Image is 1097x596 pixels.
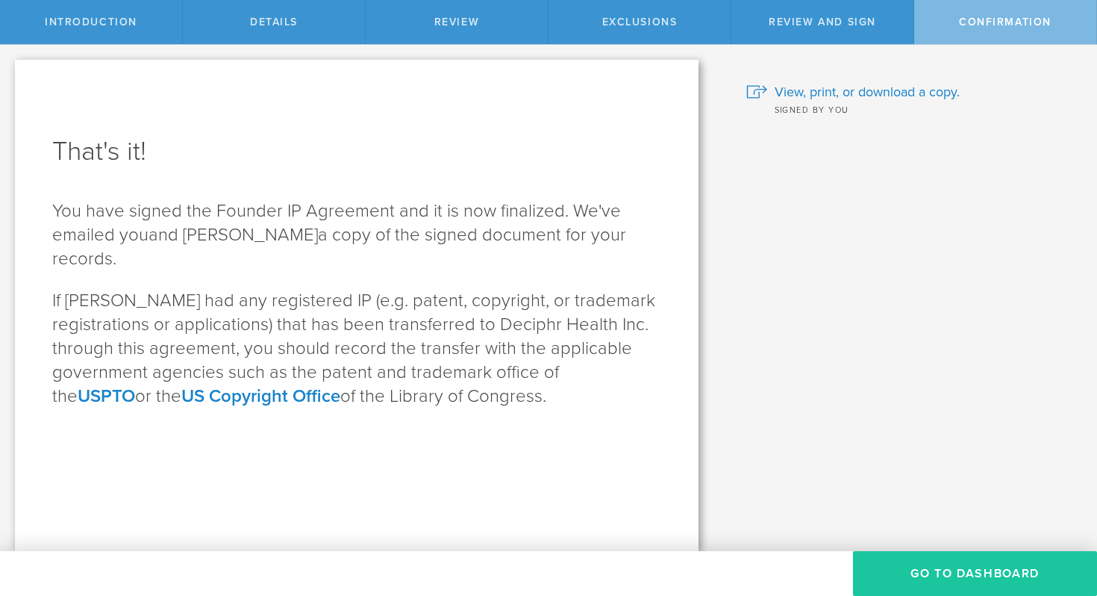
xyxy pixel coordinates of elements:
div: Signed by You [746,102,1075,117]
p: You have signed the Founder IP Agreement and it is now finalized. We've emailed you a copy of the... [52,199,661,271]
a: US Copyright Office [181,385,340,407]
span: Details [250,16,298,28]
span: Confirmation [959,16,1051,28]
span: Review and Sign [769,16,876,28]
span: Introduction [45,16,137,28]
a: USPTO [78,385,135,407]
h1: That's it! [52,134,661,170]
span: Exclusions [602,16,678,28]
span: and [PERSON_NAME] [149,224,318,246]
p: If [PERSON_NAME] had any registered IP (e.g. patent, copyright, or trademark registrations or app... [52,289,661,409]
span: View, print, or download a copy. [775,82,960,102]
button: Go To Dashboard [853,551,1097,596]
span: Review [434,16,480,28]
